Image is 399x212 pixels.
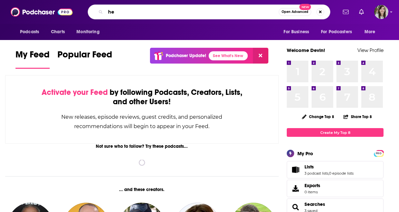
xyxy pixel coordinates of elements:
[287,180,384,197] a: Exports
[360,26,384,38] button: open menu
[284,27,309,36] span: For Business
[282,10,308,14] span: Open Advanced
[57,49,112,69] a: Popular Feed
[5,144,279,149] div: Not sure who to follow? Try these podcasts...
[374,5,388,19] button: Show profile menu
[304,171,328,176] a: 3 podcast lists
[298,113,338,121] button: Change Top 8
[279,8,311,16] button: Open AdvancedNew
[297,150,313,156] div: My Pro
[287,47,325,53] a: Welcome Devin!
[42,87,108,97] span: Activate your Feed
[57,49,112,64] span: Popular Feed
[329,171,354,176] a: 0 episode lists
[356,6,366,17] a: Show notifications dropdown
[88,5,330,19] div: Search podcasts, credits, & more...
[5,187,279,192] div: ... and these creators.
[38,112,246,131] div: New releases, episode reviews, guest credits, and personalized recommendations will begin to appe...
[328,171,329,176] span: ,
[375,151,383,156] a: PRO
[209,51,248,60] a: See What's New
[166,53,206,58] p: Podchaser Update!
[76,27,99,36] span: Monitoring
[279,26,317,38] button: open menu
[374,5,388,19] span: Logged in as devinandrade
[287,161,384,178] span: Lists
[72,26,108,38] button: open menu
[374,5,388,19] img: User Profile
[20,27,39,36] span: Podcasts
[15,49,50,69] a: My Feed
[364,27,375,36] span: More
[15,26,47,38] button: open menu
[38,88,246,106] div: by following Podcasts, Creators, Lists, and other Users!
[304,183,320,188] span: Exports
[289,165,302,174] a: Lists
[287,128,384,137] a: Create My Top 8
[304,201,325,207] a: Searches
[340,6,351,17] a: Show notifications dropdown
[11,6,73,18] img: Podchaser - Follow, Share and Rate Podcasts
[51,27,65,36] span: Charts
[304,164,354,170] a: Lists
[321,27,352,36] span: For Podcasters
[47,26,69,38] a: Charts
[304,190,320,194] span: 0 items
[15,49,50,64] span: My Feed
[357,47,384,53] a: View Profile
[289,203,302,212] a: Searches
[317,26,361,38] button: open menu
[289,184,302,193] span: Exports
[105,7,279,17] input: Search podcasts, credits, & more...
[299,4,311,10] span: New
[304,164,314,170] span: Lists
[343,110,372,123] button: Share Top 8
